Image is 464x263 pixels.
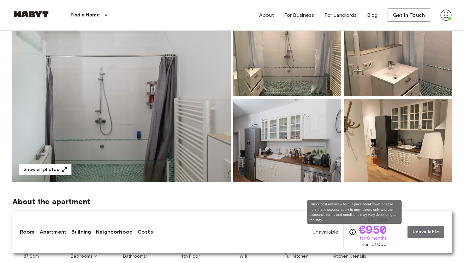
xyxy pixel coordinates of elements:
p: Find a Home [70,11,100,19]
span: €950 [359,224,387,235]
a: Apartment [40,228,66,236]
span: 4th Floor [181,253,200,260]
a: Costs [138,228,153,236]
span: Bathrooms: -1 [123,253,152,260]
button: Show all photos [19,164,72,176]
span: Full Kitchen [284,253,309,260]
img: Picture of unit DE-02-009-001-04HF [233,13,341,96]
span: Kitchen Utensils [333,253,366,260]
img: Habyt [12,11,50,17]
div: Check cost overview for full price breakdown. Please note that discounts apply to new joiners onl... [307,200,402,224]
span: Wifi [240,253,247,260]
span: Unavailable [312,229,338,235]
img: Picture of unit DE-02-009-001-04HF [344,13,452,96]
a: Get in Touch [388,9,430,22]
a: For Landlords [324,11,357,19]
img: Picture of unit DE-02-009-001-04HF [344,99,452,182]
a: Neighborhood [96,228,133,236]
a: Building [71,228,91,236]
a: Room [20,228,35,236]
span: 87 Sqm [24,253,39,260]
a: Blog [367,11,378,19]
img: avatar [440,9,452,21]
span: then €1,000 [360,241,387,248]
a: About [259,11,274,19]
span: About the apartment [12,197,90,206]
a: For Business [284,11,314,19]
span: for 6 months [360,235,387,241]
img: Marketing picture of unit DE-02-009-001-04HF [12,13,231,182]
img: Picture of unit DE-02-009-001-04HF [233,99,341,182]
svg: Check cost overview for full price breakdown. Please note that discounts apply to new joiners onl... [349,228,356,236]
span: Bedrooms: 4 [71,253,98,260]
